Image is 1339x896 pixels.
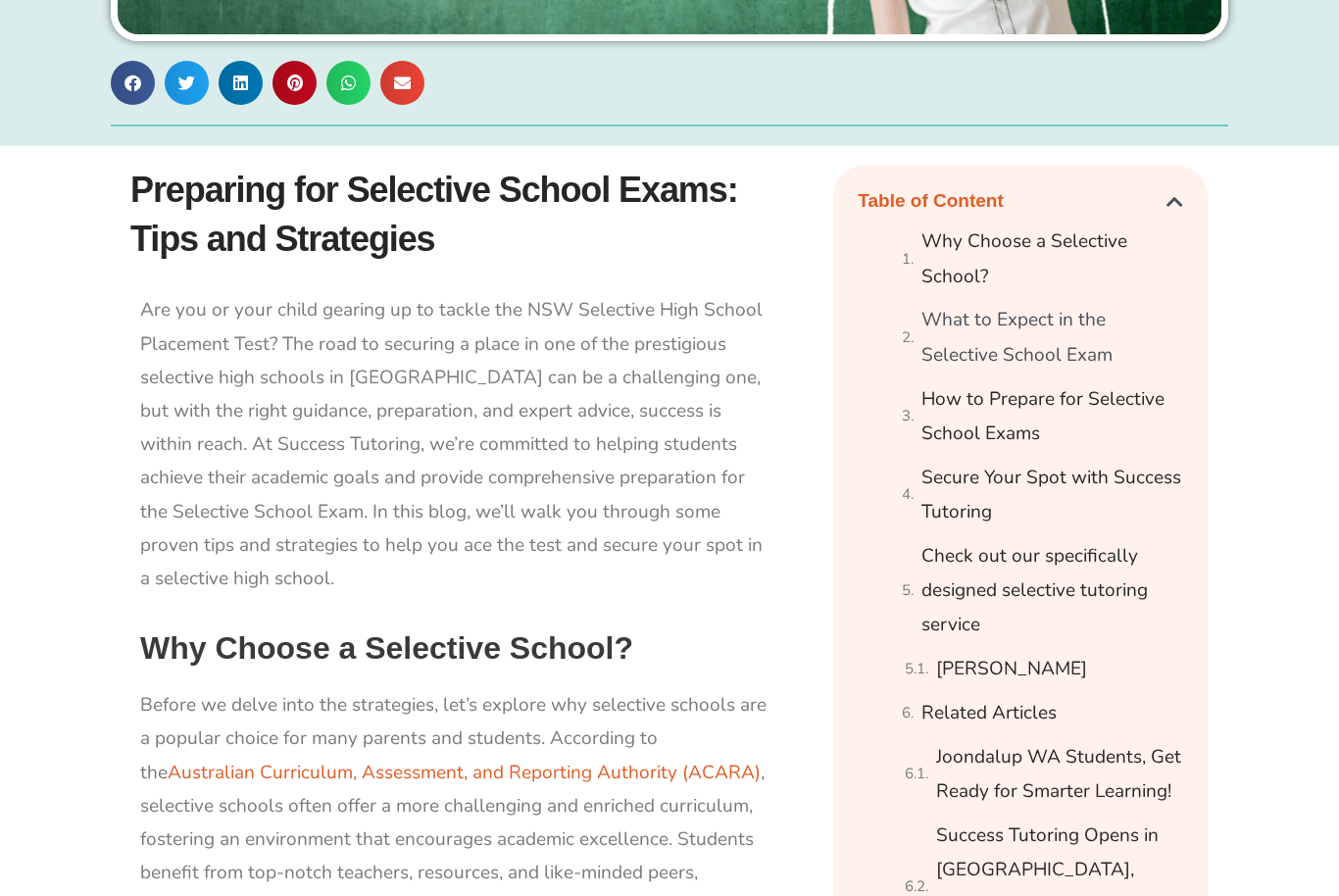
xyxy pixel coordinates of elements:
p: Are you or your child gearing up to tackle the NSW Selective High School Placement Test? The road... [140,294,777,596]
div: Share on whatsapp [326,62,371,106]
a: [PERSON_NAME] [936,653,1087,687]
h4: Table of Content [858,191,1166,214]
a: Secure Your Spot with Success Tutoring [921,462,1183,531]
a: Check out our specifically designed selective tutoring service [921,540,1183,644]
div: Share on pinterest [273,62,317,106]
strong: Why Choose a Selective School? [140,631,633,667]
div: Share on facebook [111,62,155,106]
h1: Preparing for Selective School Exams: Tips and Strategies [130,167,814,266]
div: Share on twitter [165,62,209,106]
a: Why Choose a Selective School? [921,225,1183,295]
a: What to Expect in the Selective School Exam [921,304,1183,373]
div: Close table of contents [1166,193,1183,212]
iframe: Chat Widget [1241,802,1339,896]
div: Share on linkedin [219,62,263,106]
a: How to Prepare for Selective School Exams [921,383,1183,453]
a: Related Articles [921,697,1057,731]
a: Joondalup WA Students, Get Ready for Smarter Learning! [936,741,1183,811]
div: Share on email [380,62,424,106]
a: Australian Curriculum, Assessment, and Reporting Authority (ACARA) [168,761,761,786]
